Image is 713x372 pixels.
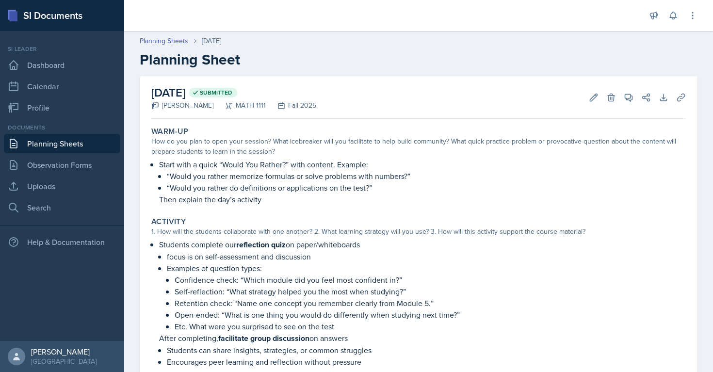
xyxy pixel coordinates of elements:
p: “Would you rather memorize formulas or solve problems with numbers?” [167,170,686,182]
p: Encourages peer learning and reflection without pressure [167,356,686,368]
p: Retention check: “Name one concept you remember clearly from Module 5.” [175,297,686,309]
a: Observation Forms [4,155,120,175]
div: [PERSON_NAME] [151,100,213,111]
p: Examples of question types: [167,262,686,274]
h2: [DATE] [151,84,316,101]
strong: facilitate group discussion [218,333,309,344]
h2: Planning Sheet [140,51,697,68]
p: focus is on self-assessment and discussion [167,251,686,262]
a: Dashboard [4,55,120,75]
div: Help & Documentation [4,232,120,252]
p: Students can share insights, strategies, or common struggles [167,344,686,356]
div: MATH 1111 [213,100,266,111]
div: Documents [4,123,120,132]
strong: reflection quiz [236,239,286,250]
p: “Would you rather do definitions or applications on the test?” [167,182,686,194]
p: Confidence check: “Which module did you feel most confident in?” [175,274,686,286]
a: Uploads [4,177,120,196]
p: Self-reflection: “What strategy helped you the most when studying?” [175,286,686,297]
div: [GEOGRAPHIC_DATA] [31,356,97,366]
a: Planning Sheets [140,36,188,46]
a: Profile [4,98,120,117]
p: Etc. What were you surprised to see on the test [175,321,686,332]
a: Search [4,198,120,217]
p: Open-ended: “What is one thing you would do differently when studying next time?” [175,309,686,321]
label: Activity [151,217,186,226]
label: Warm-Up [151,127,189,136]
span: Submitted [200,89,232,97]
div: [PERSON_NAME] [31,347,97,356]
p: Students complete our on paper/whiteboards [159,239,686,251]
div: How do you plan to open your session? What icebreaker will you facilitate to help build community... [151,136,686,157]
a: Planning Sheets [4,134,120,153]
div: [DATE] [202,36,221,46]
p: Then explain the day’s activity [159,194,686,205]
div: Si leader [4,45,120,53]
div: 1. How will the students collaborate with one another? 2. What learning strategy will you use? 3.... [151,226,686,237]
a: Calendar [4,77,120,96]
p: After completing, on answers [159,332,686,344]
div: Fall 2025 [266,100,316,111]
p: Start with a quick “Would You Rather?” with content. Example: [159,159,686,170]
